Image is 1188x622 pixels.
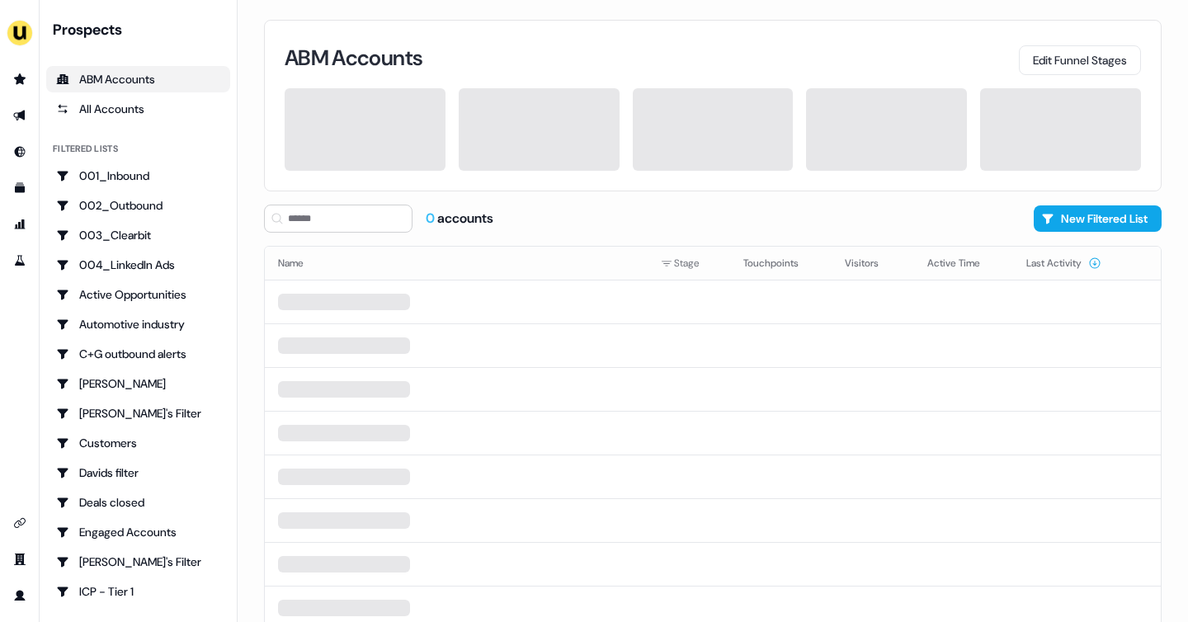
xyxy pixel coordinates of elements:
[46,578,230,605] a: Go to ICP - Tier 1
[661,255,717,271] div: Stage
[46,96,230,122] a: All accounts
[7,546,33,573] a: Go to team
[56,286,220,303] div: Active Opportunities
[46,459,230,486] a: Go to Davids filter
[7,66,33,92] a: Go to prospects
[1019,45,1141,75] button: Edit Funnel Stages
[7,139,33,165] a: Go to Inbound
[46,549,230,575] a: Go to Geneviève's Filter
[1026,248,1101,278] button: Last Activity
[46,252,230,278] a: Go to 004_LinkedIn Ads
[7,582,33,609] a: Go to profile
[56,346,220,362] div: C+G outbound alerts
[56,71,220,87] div: ABM Accounts
[56,494,220,511] div: Deals closed
[56,257,220,273] div: 004_LinkedIn Ads
[56,227,220,243] div: 003_Clearbit
[46,519,230,545] a: Go to Engaged Accounts
[46,66,230,92] a: ABM Accounts
[7,510,33,536] a: Go to integrations
[46,311,230,337] a: Go to Automotive industry
[56,524,220,540] div: Engaged Accounts
[743,248,818,278] button: Touchpoints
[56,316,220,332] div: Automotive industry
[56,435,220,451] div: Customers
[426,210,437,227] span: 0
[46,222,230,248] a: Go to 003_Clearbit
[46,341,230,367] a: Go to C+G outbound alerts
[56,197,220,214] div: 002_Outbound
[46,163,230,189] a: Go to 001_Inbound
[56,554,220,570] div: [PERSON_NAME]'s Filter
[46,489,230,516] a: Go to Deals closed
[56,375,220,392] div: [PERSON_NAME]
[7,102,33,129] a: Go to outbound experience
[46,400,230,426] a: Go to Charlotte's Filter
[265,247,648,280] th: Name
[53,20,230,40] div: Prospects
[56,464,220,481] div: Davids filter
[56,405,220,422] div: [PERSON_NAME]'s Filter
[285,47,422,68] h3: ABM Accounts
[56,167,220,184] div: 001_Inbound
[1034,205,1162,232] button: New Filtered List
[7,211,33,238] a: Go to attribution
[46,281,230,308] a: Go to Active Opportunities
[56,583,220,600] div: ICP - Tier 1
[46,430,230,456] a: Go to Customers
[56,101,220,117] div: All Accounts
[46,192,230,219] a: Go to 002_Outbound
[927,248,1000,278] button: Active Time
[7,247,33,274] a: Go to experiments
[53,142,118,156] div: Filtered lists
[7,175,33,201] a: Go to templates
[46,370,230,397] a: Go to Charlotte Stone
[845,248,898,278] button: Visitors
[426,210,493,228] div: accounts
